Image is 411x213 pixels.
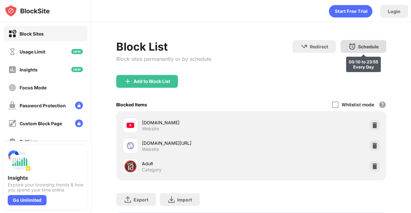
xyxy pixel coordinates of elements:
div: Go Unlimited [8,195,47,205]
div: Block sites permanently or by schedule [116,56,211,62]
div: Password Protection [20,103,66,108]
div: Focus Mode [20,85,47,90]
img: insights-off.svg [8,66,16,74]
div: Schedule [358,44,379,49]
div: Every Day [349,64,378,70]
img: time-usage-off.svg [8,48,16,56]
div: Insights [20,67,38,72]
img: block-on.svg [8,30,16,38]
div: Custom Block Page [20,121,62,126]
img: settings-off.svg [8,137,16,145]
div: Adult [142,160,251,167]
div: 🔞 [124,160,137,173]
img: new-icon.svg [71,49,83,54]
img: password-protection-off.svg [8,102,16,110]
div: Import [177,197,192,202]
div: Whitelist mode [342,102,374,107]
div: Login [388,9,400,14]
div: 00:10 to 23:55 [349,59,378,64]
div: Explore your browsing trends & how you spend your time online [8,182,83,193]
div: Block List [116,40,211,53]
img: customize-block-page-off.svg [8,119,16,127]
img: push-insights.svg [8,149,31,172]
img: lock-menu.svg [75,119,83,127]
img: focus-off.svg [8,84,16,92]
div: Website [142,126,159,132]
img: lock-menu.svg [75,102,83,109]
div: Insights [8,175,83,181]
img: new-icon.svg [71,67,83,72]
div: Blocked Items [116,102,147,107]
div: Export [134,197,148,202]
div: Add to Block List [134,79,170,84]
img: favicons [127,142,134,150]
div: [DOMAIN_NAME] [142,119,251,126]
div: Settings [20,139,38,144]
div: Usage Limit [20,49,45,54]
div: Website [142,146,159,152]
div: [DOMAIN_NAME][URL] [142,140,251,146]
img: favicons [127,121,134,129]
div: Category [142,167,162,173]
div: Block Sites [20,31,44,37]
div: Redirect [310,44,328,49]
img: logo-blocksite.svg [4,4,50,17]
div: animation [329,5,372,18]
